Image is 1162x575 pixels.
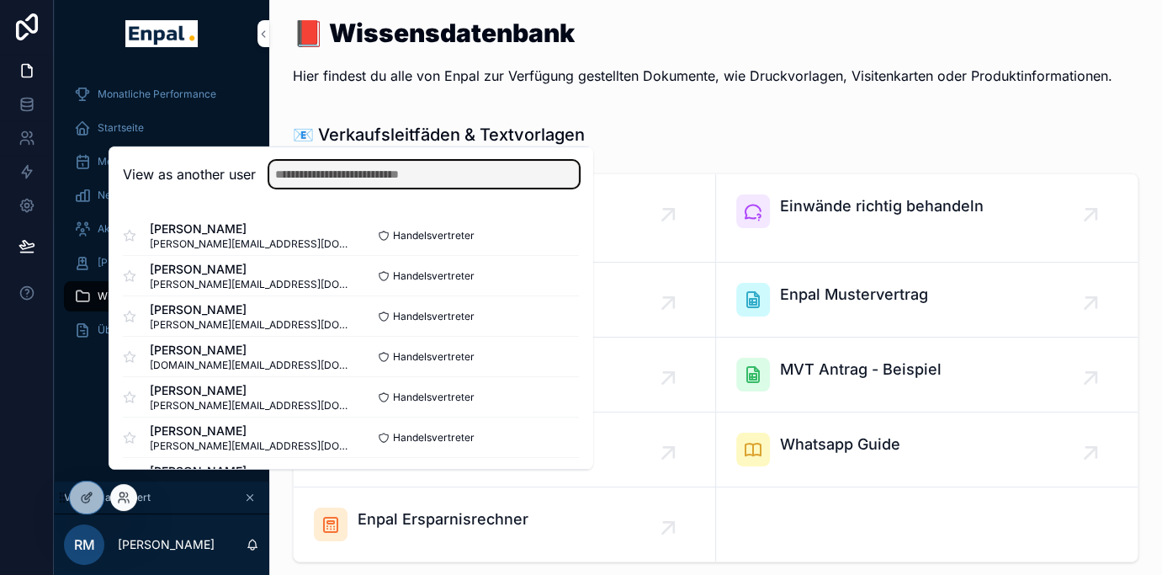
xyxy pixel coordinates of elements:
[716,413,1138,487] a: Whatsapp Guide
[150,358,351,371] span: [DOMAIN_NAME][EMAIL_ADDRESS][DOMAIN_NAME]
[123,164,256,184] h2: View as another user
[780,433,900,456] span: Whatsapp Guide
[150,381,351,398] span: [PERSON_NAME]
[64,113,259,143] a: Startseite
[98,121,144,135] span: Startseite
[393,390,475,403] span: Handelsvertreter
[150,341,351,358] span: [PERSON_NAME]
[64,146,259,177] a: Mein Kalender
[393,228,475,242] span: Handelsvertreter
[293,123,585,146] h1: 📧 Verkaufsleitfäden & Textvorlagen
[150,301,351,317] span: [PERSON_NAME]
[780,283,928,306] span: Enpal Mustervertrag
[64,281,259,311] a: Wissensdatenbank
[125,20,197,47] img: App logo
[716,263,1138,338] a: Enpal Mustervertrag
[293,20,1112,45] h1: 📕 Wissensdatenbank
[98,155,167,168] span: Mein Kalender
[358,508,528,531] span: Enpal Ersparnisrechner
[150,220,351,237] span: [PERSON_NAME]
[393,349,475,363] span: Handelsvertreter
[98,189,162,202] span: Neue Kunden
[98,290,188,303] span: Wissensdatenbank
[780,358,942,381] span: MVT Antrag - Beispiel
[150,317,351,331] span: [PERSON_NAME][EMAIL_ADDRESS][DOMAIN_NAME]
[74,535,95,555] span: RM
[393,309,475,322] span: Handelsvertreter
[98,222,167,236] span: Aktive Kunden
[64,248,259,278] a: [PERSON_NAME]
[98,88,216,101] span: Monatliche Performance
[150,260,351,277] span: [PERSON_NAME]
[54,67,269,367] div: scrollable content
[393,269,475,282] span: Handelsvertreter
[64,315,259,345] a: Über mich
[64,79,259,109] a: Monatliche Performance
[98,256,179,269] span: [PERSON_NAME]
[294,487,716,562] a: Enpal Ersparnisrechner
[98,323,147,337] span: Über mich
[64,214,259,244] a: Aktive Kunden
[150,398,351,412] span: [PERSON_NAME][EMAIL_ADDRESS][DOMAIN_NAME]
[716,338,1138,413] a: MVT Antrag - Beispiel
[118,536,215,553] p: [PERSON_NAME]
[150,439,351,452] span: [PERSON_NAME][EMAIL_ADDRESS][DOMAIN_NAME]
[716,174,1138,263] a: Einwände richtig behandeln
[150,422,351,439] span: [PERSON_NAME]
[393,430,475,444] span: Handelsvertreter
[150,462,351,479] span: [PERSON_NAME]
[780,194,984,218] span: Einwände richtig behandeln
[150,237,351,250] span: [PERSON_NAME][EMAIL_ADDRESS][DOMAIN_NAME]
[64,180,259,210] a: Neue Kunden
[293,66,1112,86] p: Hier findest du alle von Enpal zur Verfügung gestellten Dokumente, wie Druckvorlagen, Visitenkart...
[150,277,351,290] span: [PERSON_NAME][EMAIL_ADDRESS][DOMAIN_NAME]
